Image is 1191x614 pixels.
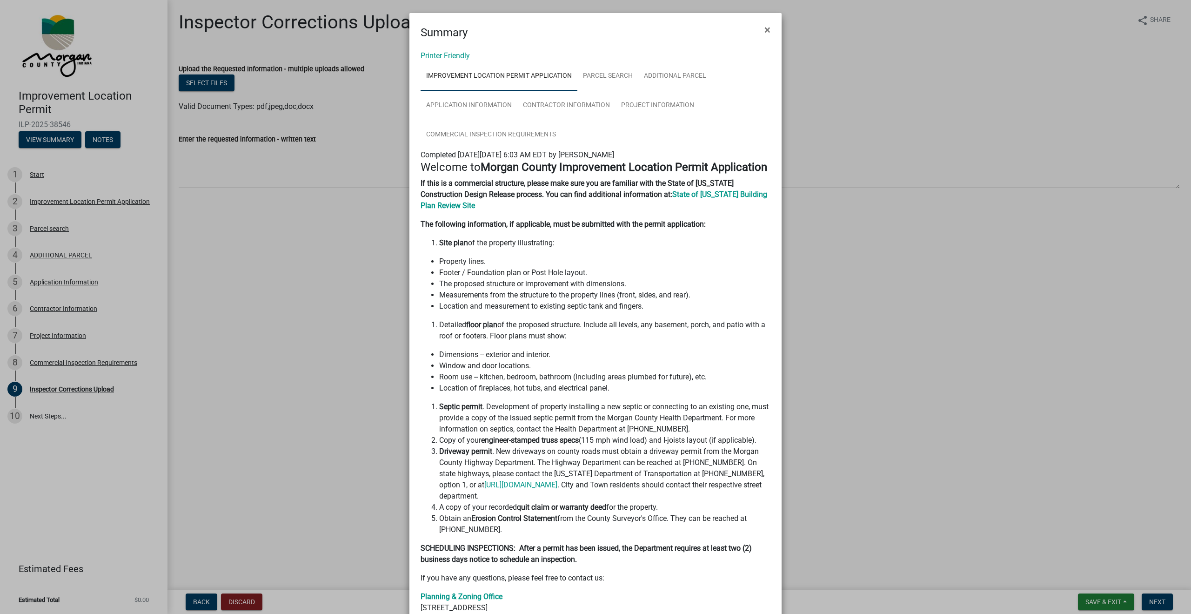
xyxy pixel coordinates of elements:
[439,502,770,513] li: A copy of your recorded for the property.
[481,161,767,174] strong: Morgan County Improvement Location Permit Application
[577,61,638,91] a: Parcel search
[439,446,770,502] li: . New driveways on county roads must obtain a driveway permit from the Morgan County Highway Depa...
[439,238,468,247] strong: Site plan
[764,23,770,36] span: ×
[421,179,734,199] strong: If this is a commercial structure, please make sure you are familiar with the State of [US_STATE]...
[439,237,770,249] li: of the property illustrating:
[421,61,577,91] a: Improvement Location Permit Application
[439,290,770,301] li: Measurements from the structure to the property lines (front, sides, and rear).
[439,513,770,535] li: Obtain an from the County Surveyor's Office. They can be reached at [PHONE_NUMBER].
[439,267,770,278] li: Footer / Foundation plan or Post Hole layout.
[439,319,770,342] li: Detailed of the proposed structure. Include all levels, any basement, porch, and patio with a roo...
[484,480,557,489] a: [URL][DOMAIN_NAME]
[439,301,770,312] li: Location and measurement to existing septic tank and fingers.
[439,278,770,290] li: The proposed structure or improvement with dimensions.
[439,402,482,411] strong: Septic permit
[439,435,770,446] li: Copy of your (115 mph wind load) and I-joists layout (if applicable).
[481,436,579,445] strong: engineer-stamped truss specs
[471,514,557,523] strong: Erosion Control Statement
[439,256,770,267] li: Property lines.
[421,220,706,229] strong: The following information, if applicable, must be submitted with the permit application:
[466,320,497,329] strong: floor plan
[421,544,752,564] strong: SCHEDULING INSPECTIONS: After a permit has been issued, the Department requires at least two (2) ...
[517,503,606,512] strong: quit claim or warranty deed
[421,91,517,121] a: Application Information
[421,161,770,174] h4: Welcome to
[439,371,770,383] li: Room use -- kitchen, bedroom, bathroom (including areas plumbed for future), etc.
[439,383,770,394] li: Location of fireplaces, hot tubs, and electrical panel.
[439,349,770,360] li: Dimensions -- exterior and interior.
[616,91,700,121] a: Project Information
[517,91,616,121] a: Contractor Information
[421,190,767,210] a: State of [US_STATE] Building Plan Review Site
[439,360,770,371] li: Window and door locations.
[421,573,770,584] p: If you have any questions, please feel free to contact us:
[421,51,470,60] a: Printer Friendly
[421,24,468,41] h4: Summary
[638,61,712,91] a: ADDITIONAL PARCEL
[757,17,778,43] button: Close
[439,447,492,456] strong: Driveway permit
[439,401,770,435] li: . Development of property installing a new septic or connecting to an existing one, must provide ...
[421,592,502,601] a: Planning & Zoning Office
[421,150,614,159] span: Completed [DATE][DATE] 6:03 AM EDT by [PERSON_NAME]
[421,120,562,150] a: Commercial Inspection Requirements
